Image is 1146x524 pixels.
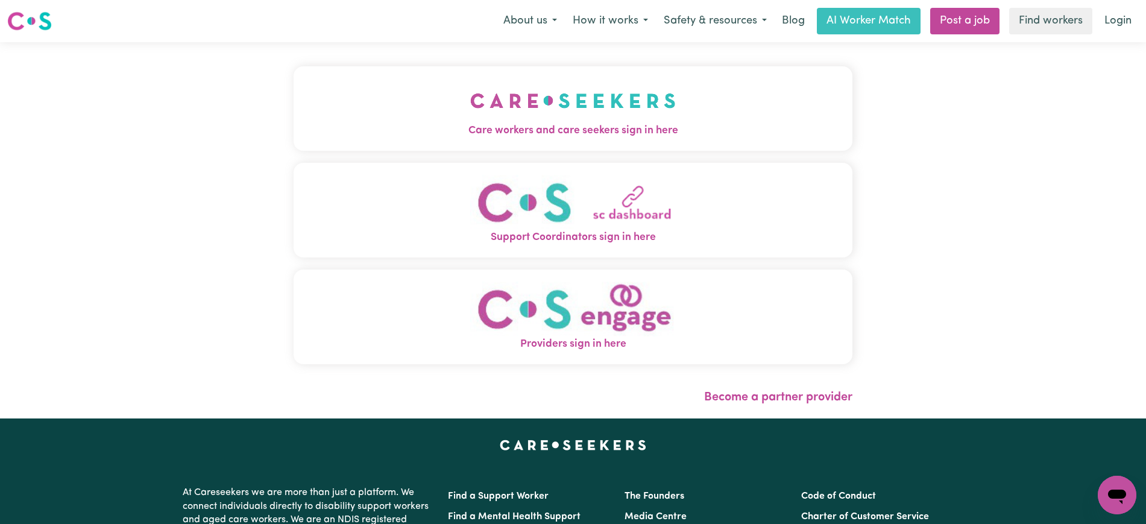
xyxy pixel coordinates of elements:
button: Safety & resources [656,8,775,34]
a: Post a job [930,8,1000,34]
a: Careseekers logo [7,7,52,35]
a: Charter of Customer Service [801,512,929,522]
button: About us [496,8,565,34]
a: Find workers [1009,8,1092,34]
button: Support Coordinators sign in here [294,163,852,257]
a: Media Centre [625,512,687,522]
img: Careseekers logo [7,10,52,32]
a: Blog [775,8,812,34]
a: Careseekers home page [500,440,646,450]
button: Providers sign in here [294,270,852,364]
span: Providers sign in here [294,336,852,352]
span: Support Coordinators sign in here [294,230,852,245]
button: How it works [565,8,656,34]
a: Find a Support Worker [448,491,549,501]
a: The Founders [625,491,684,501]
a: AI Worker Match [817,8,921,34]
a: Become a partner provider [704,391,852,403]
span: Care workers and care seekers sign in here [294,123,852,139]
button: Care workers and care seekers sign in here [294,66,852,151]
a: Login [1097,8,1139,34]
a: Code of Conduct [801,491,876,501]
iframe: Button to launch messaging window [1098,476,1136,514]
